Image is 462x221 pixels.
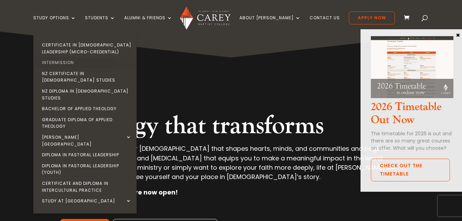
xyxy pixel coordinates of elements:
[454,32,461,38] button: Close
[124,15,172,32] a: Alumni & Friends
[371,130,453,152] p: The timetable for 2026 is out and there are so many great courses on offer. What will you choose?
[60,144,402,188] p: We invite you to discover [DEMOGRAPHIC_DATA] that shapes hearts, minds, and communities and begin...
[35,68,138,86] a: NZ Certificate in [DEMOGRAPHIC_DATA] Studies
[349,11,395,24] a: Apply Now
[35,149,138,160] a: Diploma in Pastoral Leadership
[35,114,138,132] a: Graduate Diploma of Applied Theology
[35,86,138,103] a: NZ Diploma in [DEMOGRAPHIC_DATA] Studies
[35,57,138,68] a: Intermission
[371,159,450,181] a: Check out the Timetable
[35,132,138,149] a: [PERSON_NAME][GEOGRAPHIC_DATA]
[371,101,453,130] h3: 2026 Timetable Out Now
[35,178,138,196] a: Certificate and Diploma in Intercultural Practice
[371,36,453,98] img: 2026 Timetable
[310,15,340,32] a: Contact Us
[35,40,138,57] a: Certificate in [DEMOGRAPHIC_DATA] Leadership (Micro-credential)
[60,111,402,144] h2: Theology that transforms
[371,92,453,100] a: 2026 Timetable
[239,15,301,32] a: About [PERSON_NAME]
[35,103,138,114] a: Bachelor of Applied Theology
[35,196,138,207] a: Study at [GEOGRAPHIC_DATA]
[85,15,115,32] a: Students
[180,7,230,30] img: Carey Baptist College
[33,15,76,32] a: Study Options
[35,160,138,178] a: Diploma in Pastoral Leadership (Youth)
